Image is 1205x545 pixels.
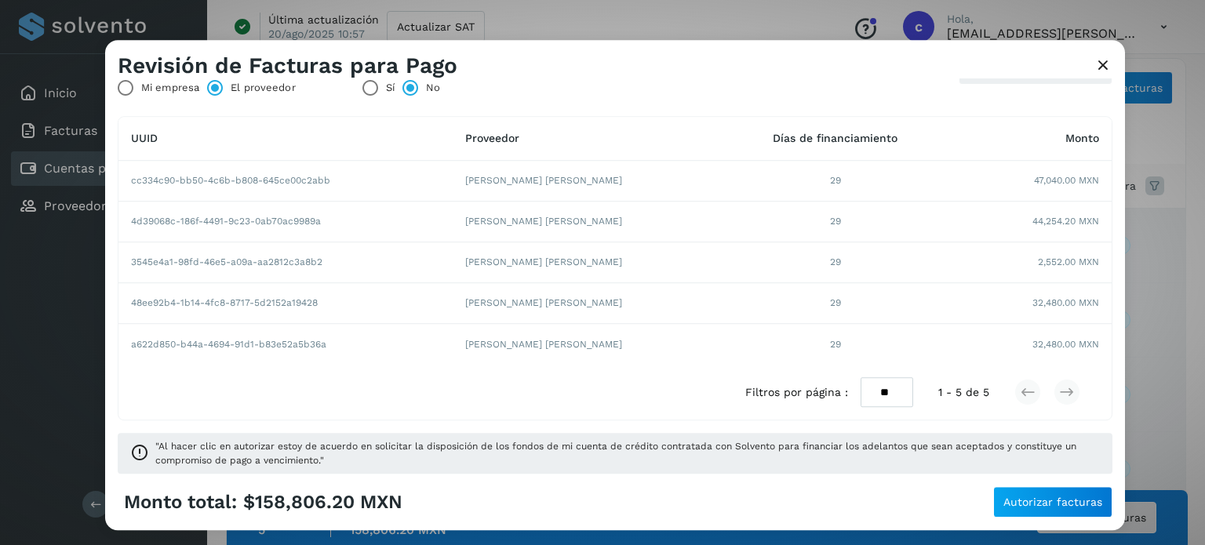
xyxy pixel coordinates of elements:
td: 29 [724,242,947,283]
span: 44,254.20 MXN [1032,215,1099,229]
span: Monto [1065,133,1099,145]
span: 1 - 5 de 5 [938,384,989,401]
td: [PERSON_NAME] [PERSON_NAME] [453,242,724,283]
td: 4d39068c-186f-4491-9c23-0ab70ac9989a [118,202,453,242]
td: 29 [724,202,947,242]
span: Días de financiamiento [773,133,897,145]
span: Filtros por página : [745,384,848,401]
td: 29 [724,324,947,365]
label: No [426,72,440,104]
td: [PERSON_NAME] [PERSON_NAME] [453,283,724,324]
td: [PERSON_NAME] [PERSON_NAME] [453,161,724,202]
span: "Al hacer clic en autorizar estoy de acuerdo en solicitar la disposición de los fondos de mi cuen... [155,440,1100,468]
span: 32,480.00 MXN [1032,337,1099,351]
td: [PERSON_NAME] [PERSON_NAME] [453,324,724,365]
span: 2,552.00 MXN [1038,256,1099,270]
span: $158,806.20 MXN [243,491,402,514]
td: 48ee92b4-1b14-4fc8-8717-5d2152a19428 [118,283,453,324]
td: [PERSON_NAME] [PERSON_NAME] [453,202,724,242]
button: Autorizar facturas [993,486,1112,518]
td: a622d850-b44a-4694-91d1-b83e52a5b36a [118,324,453,365]
label: Sí [386,72,395,104]
label: Mi empresa [141,72,199,104]
span: UUID [131,133,158,145]
span: Proveedor [465,133,519,145]
td: 3545e4a1-98fd-46e5-a09a-aa2812c3a8b2 [118,242,453,283]
span: 47,040.00 MXN [1034,174,1099,188]
span: 32,480.00 MXN [1032,296,1099,311]
span: Autorizar facturas [1003,496,1102,507]
td: cc334c90-bb50-4c6b-b808-645ce00c2abb [118,161,453,202]
span: Monto total: [124,491,237,514]
h3: Revisión de Facturas para Pago [118,53,457,79]
label: El proveedor [231,72,295,104]
td: 29 [724,161,947,202]
td: 29 [724,283,947,324]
